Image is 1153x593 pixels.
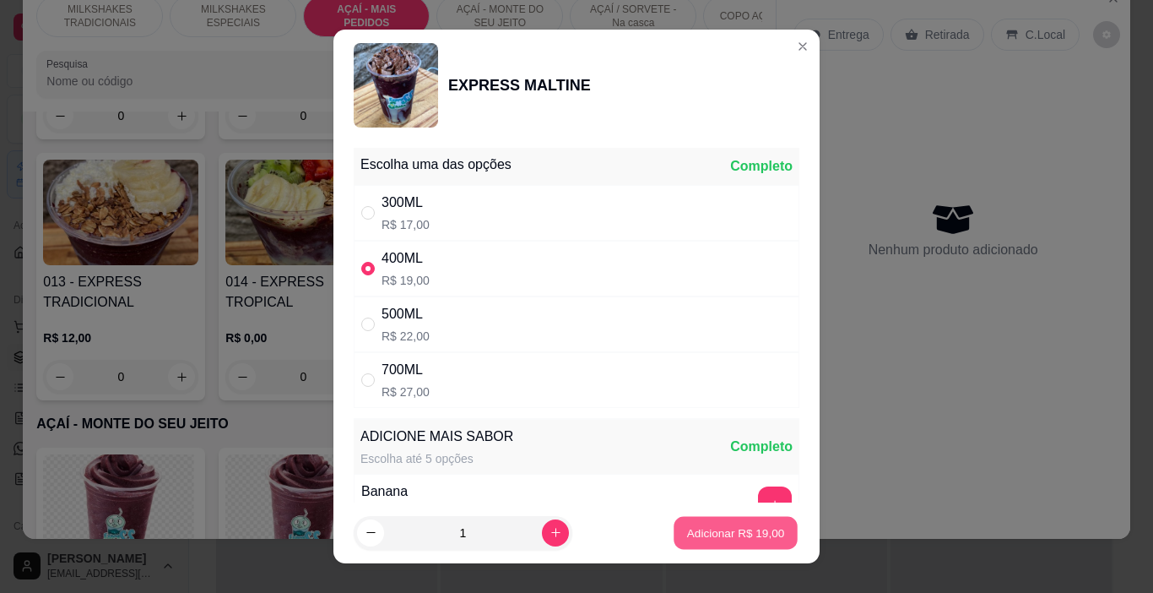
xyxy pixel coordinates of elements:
div: Banana [361,481,408,502]
p: R$ 27,00 [382,384,430,400]
p: R$ 22,00 [382,328,430,345]
div: Escolha uma das opções [360,155,512,175]
p: Adicionar R$ 19,00 [687,525,785,541]
button: Adicionar R$ 19,00 [674,517,798,550]
div: 500ML [382,304,430,324]
button: increase-product-quantity [542,520,569,547]
button: decrease-product-quantity [357,520,384,547]
div: 300ML [382,193,430,213]
div: ADICIONE MAIS SABOR [360,427,513,447]
p: R$ 19,00 [382,272,430,289]
div: 700ML [382,360,430,380]
p: R$ 17,00 [382,216,430,233]
img: product-image [354,43,438,128]
div: Completo [730,437,793,457]
button: add [758,487,792,520]
div: 400ML [382,248,430,269]
button: Close [789,33,816,60]
div: Completo [730,156,793,177]
div: EXPRESS MALTINE [448,73,591,97]
div: Escolha até 5 opções [360,450,513,467]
